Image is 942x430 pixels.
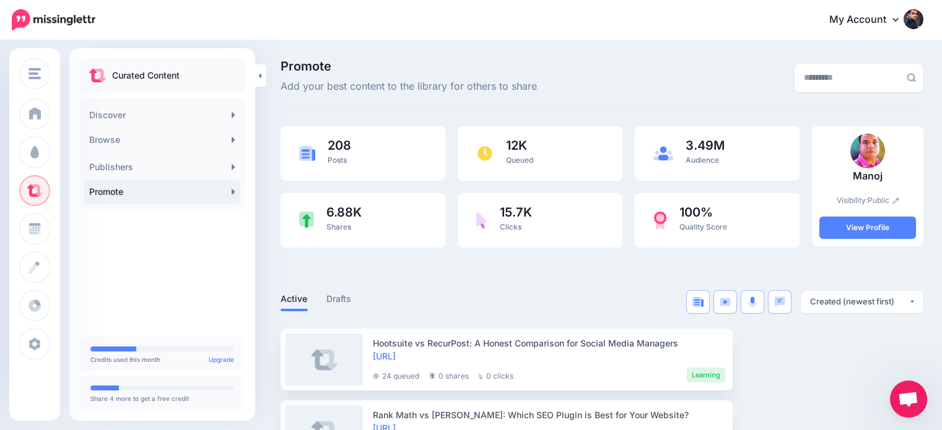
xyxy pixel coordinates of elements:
li: 0 clicks [479,368,513,382]
img: users-blue.png [653,146,673,161]
span: 208 [328,139,351,152]
a: My Account [817,5,923,35]
a: [URL] [373,351,396,361]
img: share-grey.png [429,372,435,379]
li: 0 shares [429,368,469,382]
span: Shares [326,222,351,231]
img: pencil.png [892,197,899,204]
div: Created (newest first) [810,296,909,307]
span: Posts [328,155,347,165]
img: prize-red.png [653,211,667,230]
img: pointer-purple.png [476,212,487,229]
span: Clicks [500,222,521,231]
span: 12K [506,139,533,152]
a: Discover [84,103,240,127]
span: 15.7K [500,206,532,218]
img: Q4V7QUO4NL7KLF7ETPAEVJZD8V2L8K9O_thumb.jpg [850,134,885,168]
a: Publishers [84,155,240,179]
p: Manoj [819,168,916,184]
a: Public [868,196,899,205]
span: Audience [686,155,719,165]
a: Active [281,291,308,306]
p: Curated Content [112,68,180,83]
div: Rank Math vs [PERSON_NAME]: Which SEO Plugin is Best for Your Website? [373,408,725,421]
img: article-blue.png [299,146,315,160]
img: article-blue.png [692,297,704,307]
img: pointer-grey.png [479,373,483,379]
li: 24 queued [373,368,419,382]
li: Learning [687,368,725,382]
img: menu.png [28,68,41,79]
span: 100% [679,206,727,218]
img: microphone.png [748,296,757,307]
span: 6.88K [326,206,362,218]
p: Visibility: [819,194,916,207]
div: Hootsuite vs RecurPost: A Honest Comparison for Social Media Managers [373,337,725,350]
span: Quality Score [679,222,727,231]
span: Queued [506,155,533,165]
img: chat-square-blue.png [774,296,785,307]
button: Created (newest first) [801,291,923,313]
img: share-green.png [299,212,314,228]
img: Missinglettr [12,9,95,30]
a: Promote [84,179,240,204]
img: clock-grey-darker.png [373,373,379,379]
a: View Profile [819,217,916,239]
span: 3.49M [686,139,725,152]
span: Add your best content to the library for others to share [281,79,537,95]
a: Drafts [326,291,352,306]
span: Promote [281,60,537,72]
a: Open chat [890,381,927,418]
a: Browse [84,127,240,152]
img: search-grey-6.png [907,73,916,82]
img: video-blue.png [720,298,731,306]
img: clock.png [476,145,494,162]
img: curate.png [89,69,106,82]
